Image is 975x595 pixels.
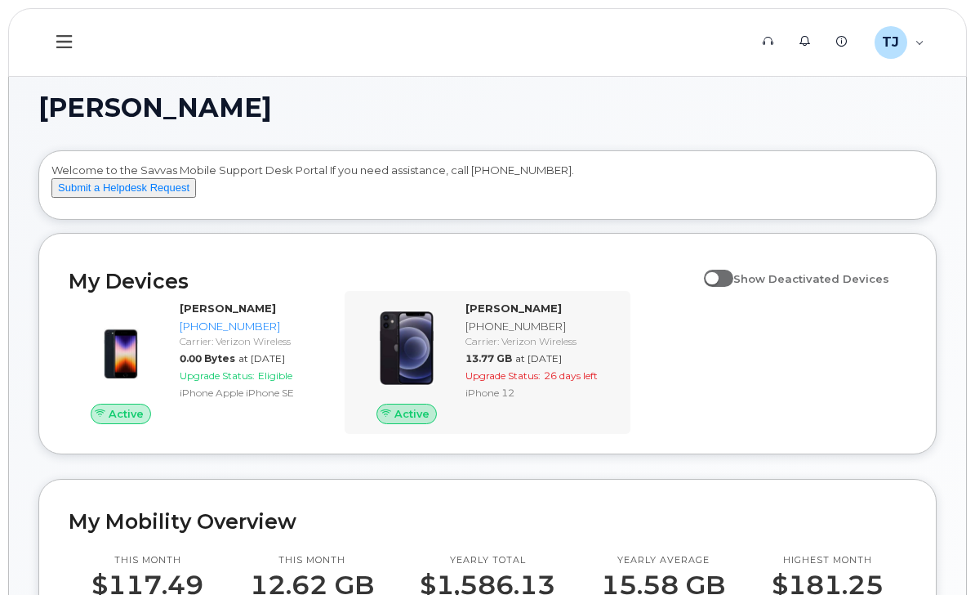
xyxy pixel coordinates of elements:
[109,406,144,422] span: Active
[465,386,614,400] div: iPhone 12
[180,334,328,348] div: Carrier: Verizon Wireless
[465,352,512,365] span: 13.77 GB
[394,406,430,422] span: Active
[420,554,555,567] p: Yearly total
[465,302,562,315] strong: [PERSON_NAME]
[465,319,614,334] div: [PHONE_NUMBER]
[515,352,562,365] span: at [DATE]
[904,524,963,583] iframe: Messenger Launcher
[69,509,906,534] h2: My Mobility Overview
[544,369,598,382] span: 26 days left
[733,272,889,285] span: Show Deactivated Devices
[51,181,196,194] a: Submit a Helpdesk Request
[180,302,276,315] strong: [PERSON_NAME]
[51,163,924,213] div: Welcome to the Savvas Mobile Support Desk Portal If you need assistance, call [PHONE_NUMBER].
[82,309,160,387] img: image20231002-3703462-10zne2t.jpeg
[601,554,725,567] p: Yearly average
[180,386,328,400] div: iPhone Apple iPhone SE
[772,554,884,567] p: Highest month
[69,301,335,425] a: Active[PERSON_NAME][PHONE_NUMBER]Carrier: Verizon Wireless0.00 Bytesat [DATE]Upgrade Status:Eligi...
[367,309,446,387] img: iPhone_12.jpg
[465,369,541,382] span: Upgrade Status:
[38,96,272,120] span: [PERSON_NAME]
[258,369,292,382] span: Eligible
[180,319,328,334] div: [PHONE_NUMBER]
[180,352,235,365] span: 0.00 Bytes
[465,334,614,348] div: Carrier: Verizon Wireless
[354,301,621,425] a: Active[PERSON_NAME][PHONE_NUMBER]Carrier: Verizon Wireless13.77 GBat [DATE]Upgrade Status:26 days...
[51,178,196,199] button: Submit a Helpdesk Request
[250,554,374,567] p: This month
[69,269,696,293] h2: My Devices
[180,369,255,382] span: Upgrade Status:
[704,263,717,276] input: Show Deactivated Devices
[91,554,203,567] p: This month
[238,352,285,365] span: at [DATE]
